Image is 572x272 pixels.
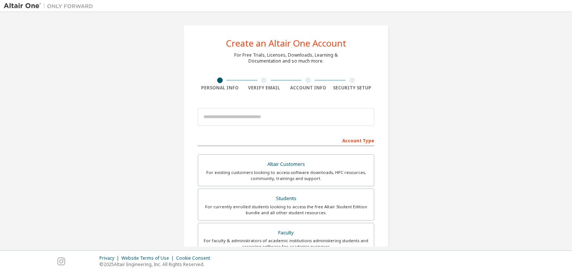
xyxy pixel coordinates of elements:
div: Privacy [99,255,121,261]
div: Account Type [198,134,374,146]
div: Faculty [203,228,369,238]
div: For faculty & administrators of academic institutions administering students and accessing softwa... [203,238,369,250]
img: Altair One [4,2,97,10]
div: For existing customers looking to access software downloads, HPC resources, community, trainings ... [203,170,369,181]
div: Verify Email [242,85,286,91]
div: For Free Trials, Licenses, Downloads, Learning & Documentation and so much more. [234,52,338,64]
img: instagram.svg [57,257,65,265]
div: Students [203,193,369,204]
div: Cookie Consent [176,255,214,261]
div: For currently enrolled students looking to access the free Altair Student Edition bundle and all ... [203,204,369,216]
div: Create an Altair One Account [226,39,346,48]
div: Altair Customers [203,159,369,170]
div: Website Terms of Use [121,255,176,261]
div: Security Setup [330,85,375,91]
div: Personal Info [198,85,242,91]
div: Account Info [286,85,330,91]
p: © 2025 Altair Engineering, Inc. All Rights Reserved. [99,261,214,268]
